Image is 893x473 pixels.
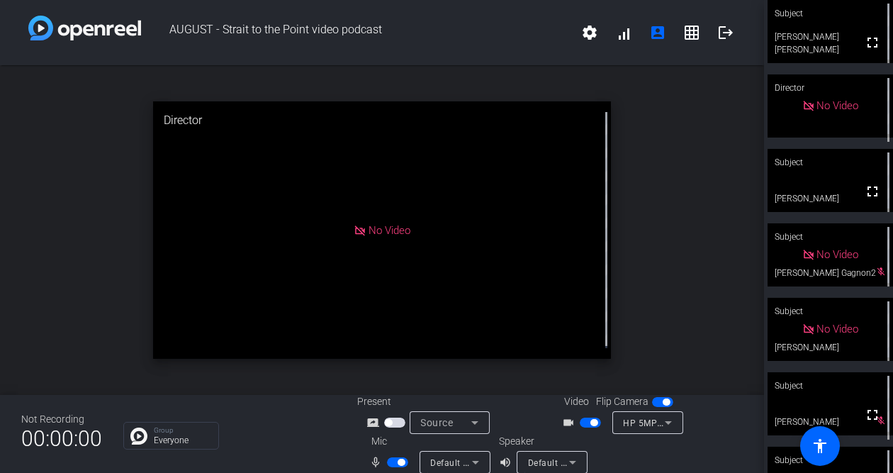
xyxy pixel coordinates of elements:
[154,436,211,445] p: Everyone
[768,372,893,399] div: Subject
[21,412,102,427] div: Not Recording
[564,394,589,409] span: Video
[768,298,893,325] div: Subject
[141,16,573,50] span: AUGUST - Strait to the Point video podcast
[811,438,829,455] mat-icon: accessibility
[369,223,410,236] span: No Video
[817,248,859,261] span: No Video
[596,394,648,409] span: Flip Camera
[864,406,881,423] mat-icon: fullscreen
[864,183,881,200] mat-icon: fullscreen
[563,414,580,431] mat-icon: videocam_outline
[499,454,516,471] mat-icon: volume_up
[153,101,612,140] div: Director
[528,457,691,468] span: Default - Speakers (2- Realtek(R) Audio)
[624,417,745,428] span: HP 5MP Camera (0408:545f)
[683,24,700,41] mat-icon: grid_on
[649,24,666,41] mat-icon: account_box
[817,323,859,335] span: No Video
[370,454,387,471] mat-icon: mic_none
[768,74,893,101] div: Director
[28,16,141,40] img: white-gradient.svg
[357,434,499,449] div: Mic
[357,394,499,409] div: Present
[130,428,147,445] img: Chat Icon
[21,421,102,456] span: 00:00:00
[817,99,859,112] span: No Video
[421,417,454,428] span: Source
[607,16,641,50] button: signal_cellular_alt
[768,149,893,176] div: Subject
[768,223,893,250] div: Subject
[864,34,881,51] mat-icon: fullscreen
[581,24,598,41] mat-icon: settings
[499,434,584,449] div: Speaker
[367,414,384,431] mat-icon: screen_share_outline
[717,24,734,41] mat-icon: logout
[431,457,793,468] span: Default - Microphone Array (2- Intel® Smart Sound Technology for Digital Microphones)
[154,427,211,434] p: Group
